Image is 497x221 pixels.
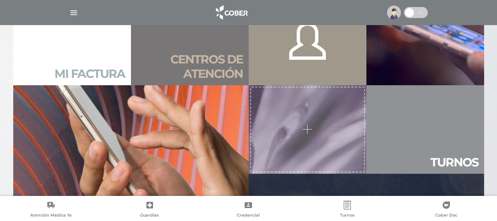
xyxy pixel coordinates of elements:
img: profile-placeholder.svg [387,6,401,20]
span: Credencial [237,213,260,219]
h2: Centros de atención [137,52,243,81]
a: Atención Médica Ya [1,201,100,220]
h2: Mi factura [54,67,125,81]
a: Guardias [100,201,199,220]
a: Turnos [366,85,484,174]
span: Turnos [340,213,355,219]
a: Cober Doc [397,201,496,220]
a: Credencial [199,201,298,220]
img: Cober_menu-lines-white.svg [69,8,78,17]
span: Atención Médica Ya [30,213,72,219]
span: Cober Doc [435,213,457,219]
span: Guardias [140,213,159,219]
a: Turnos [298,201,397,220]
img: logo_cober_home-white.png [212,4,251,21]
h2: Tur nos [430,155,478,169]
